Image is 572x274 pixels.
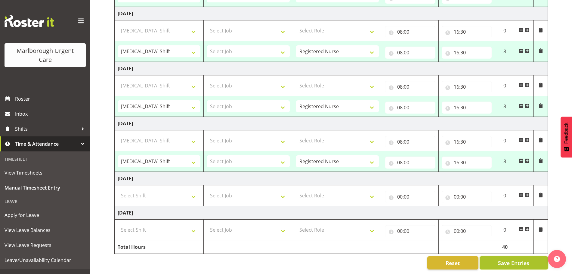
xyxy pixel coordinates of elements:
[2,223,89,238] a: View Leave Balances
[385,102,435,114] input: Click to select...
[2,253,89,268] a: Leave/Unavailability Calendar
[2,238,89,253] a: View Leave Requests
[564,123,569,144] span: Feedback
[442,136,492,148] input: Click to select...
[495,185,515,206] td: 0
[495,20,515,41] td: 0
[385,81,435,93] input: Click to select...
[5,168,86,177] span: View Timesheets
[11,46,80,64] div: Marlborough Urgent Care
[5,211,86,220] span: Apply for Leave
[5,183,86,192] span: Manual Timesheet Entry
[385,157,435,169] input: Click to select...
[115,206,548,220] td: [DATE]
[2,208,89,223] a: Apply for Leave
[427,256,478,269] button: Reset
[442,81,492,93] input: Click to select...
[385,26,435,38] input: Click to select...
[2,180,89,195] a: Manual Timesheet Entry
[495,130,515,151] td: 0
[442,225,492,237] input: Click to select...
[442,47,492,59] input: Click to select...
[15,109,87,118] span: Inbox
[442,157,492,169] input: Click to select...
[480,256,548,269] button: Save Entries
[385,225,435,237] input: Click to select...
[385,191,435,203] input: Click to select...
[2,153,89,165] div: Timesheet
[561,117,572,157] button: Feedback - Show survey
[495,220,515,240] td: 0
[442,191,492,203] input: Click to select...
[2,165,89,180] a: View Timesheets
[554,256,560,262] img: help-xxl-2.png
[385,136,435,148] input: Click to select...
[442,26,492,38] input: Click to select...
[115,62,548,75] td: [DATE]
[495,96,515,117] td: 8
[115,117,548,130] td: [DATE]
[498,259,529,267] span: Save Entries
[442,102,492,114] input: Click to select...
[115,7,548,20] td: [DATE]
[2,195,89,208] div: Leave
[115,172,548,185] td: [DATE]
[385,47,435,59] input: Click to select...
[15,94,87,103] span: Roster
[5,241,86,250] span: View Leave Requests
[5,15,54,27] img: Rosterit website logo
[15,139,78,148] span: Time & Attendance
[495,240,515,254] td: 40
[495,151,515,172] td: 8
[446,259,460,267] span: Reset
[5,226,86,235] span: View Leave Balances
[15,124,78,133] span: Shifts
[5,256,86,265] span: Leave/Unavailability Calendar
[115,240,204,254] td: Total Hours
[495,75,515,96] td: 0
[495,41,515,62] td: 8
